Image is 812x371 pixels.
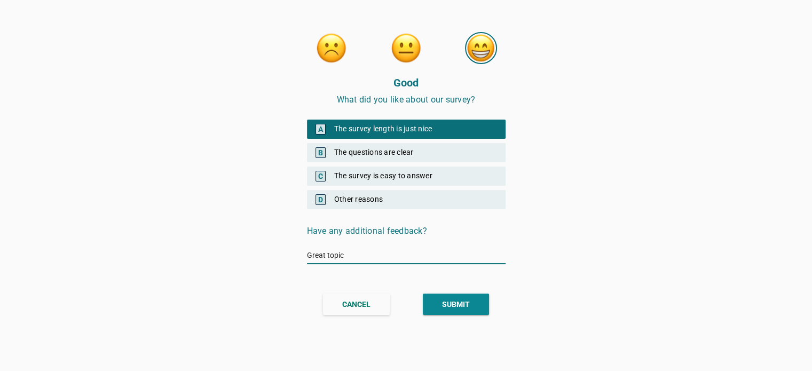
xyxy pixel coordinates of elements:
[393,76,419,89] strong: Good
[307,143,506,162] div: The questions are clear
[316,124,326,135] span: A
[423,294,489,315] button: SUBMIT
[337,94,476,105] span: What did you like about our survey?
[342,299,370,310] div: CANCEL
[323,294,390,315] button: CANCEL
[307,120,506,139] div: The survey length is just nice
[316,171,326,181] span: C
[316,147,326,158] span: B
[307,226,427,236] span: Have any additional feedback?
[307,247,506,264] input: Type your Answer here
[307,167,506,186] div: The survey is easy to answer
[307,190,506,209] div: Other reasons
[442,299,470,310] div: SUBMIT
[316,194,326,205] span: D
